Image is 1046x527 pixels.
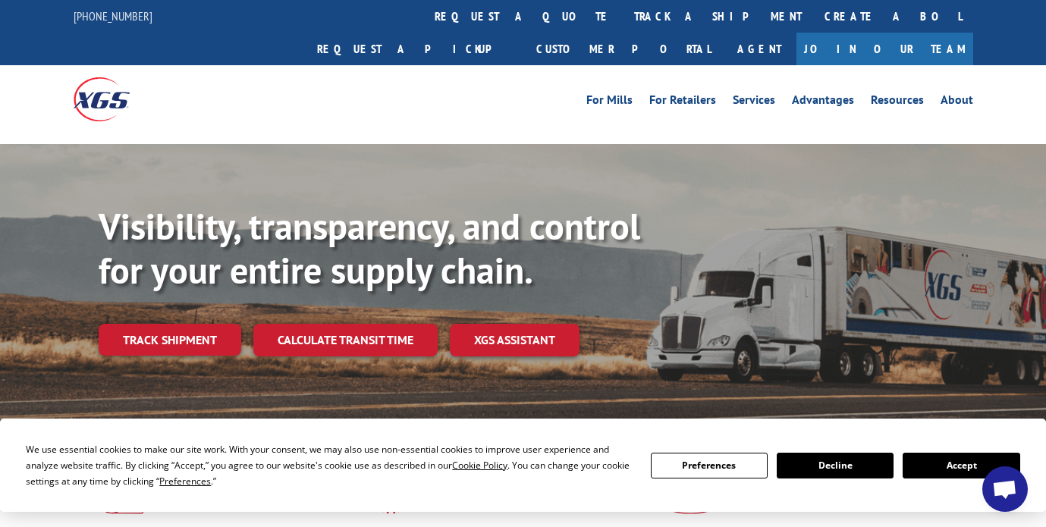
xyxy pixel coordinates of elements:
[26,441,632,489] div: We use essential cookies to make our site work. With your consent, we may also use non-essential ...
[733,94,775,111] a: Services
[586,94,633,111] a: For Mills
[253,324,438,356] a: Calculate transit time
[982,466,1028,512] div: Open chat
[99,324,241,356] a: Track shipment
[941,94,973,111] a: About
[871,94,924,111] a: Resources
[99,202,640,293] b: Visibility, transparency, and control for your entire supply chain.
[722,33,796,65] a: Agent
[159,475,211,488] span: Preferences
[792,94,854,111] a: Advantages
[306,33,525,65] a: Request a pickup
[452,459,507,472] span: Cookie Policy
[525,33,722,65] a: Customer Portal
[74,8,152,24] a: [PHONE_NUMBER]
[649,94,716,111] a: For Retailers
[796,33,973,65] a: Join Our Team
[651,453,768,478] button: Preferences
[777,453,894,478] button: Decline
[903,453,1019,478] button: Accept
[450,324,580,356] a: XGS ASSISTANT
